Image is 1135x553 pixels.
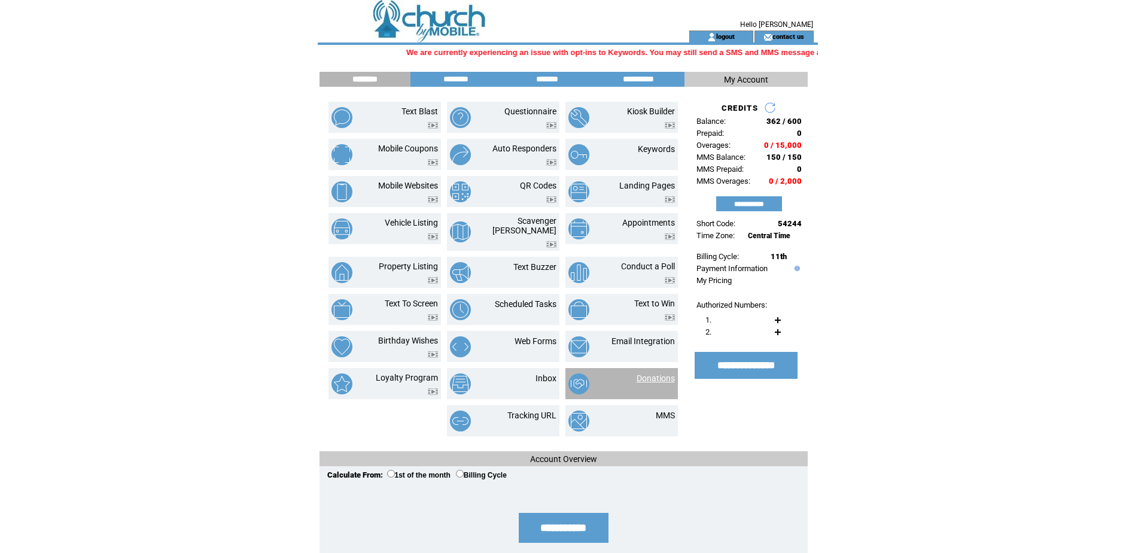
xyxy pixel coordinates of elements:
a: Kiosk Builder [627,107,675,116]
a: Scavenger [PERSON_NAME] [492,216,556,235]
a: Conduct a Poll [621,262,675,271]
span: MMS Overages: [696,177,750,186]
span: Authorized Numbers: [696,300,767,309]
img: donations.png [568,373,589,394]
img: video.png [428,388,438,395]
img: text-to-screen.png [331,299,352,320]
a: MMS [656,411,675,420]
span: My Account [724,75,768,84]
img: text-blast.png [331,107,352,128]
a: Mobile Coupons [378,144,438,153]
a: Auto Responders [492,144,556,153]
img: video.png [665,314,675,321]
a: Text Blast [401,107,438,116]
span: Central Time [748,232,790,240]
img: qr-codes.png [450,181,471,202]
img: auto-responders.png [450,144,471,165]
a: Loyalty Program [376,373,438,382]
input: 1st of the month [387,470,395,478]
img: contact_us_icon.gif [763,32,772,42]
img: video.png [546,196,556,203]
img: questionnaire.png [450,107,471,128]
a: Text to Win [634,299,675,308]
label: 1st of the month [387,471,451,479]
span: Hello [PERSON_NAME] [740,20,813,29]
span: Overages: [696,141,731,150]
img: appointments.png [568,218,589,239]
span: Account Overview [530,454,597,464]
img: landing-pages.png [568,181,589,202]
img: video.png [665,233,675,240]
span: Prepaid: [696,129,724,138]
span: Short Code: [696,219,735,228]
span: 1. [705,315,711,324]
span: 362 / 600 [766,117,802,126]
span: 0 [797,129,802,138]
img: video.png [546,159,556,166]
img: video.png [428,277,438,284]
label: Billing Cycle [456,471,507,479]
img: text-buzzer.png [450,262,471,283]
img: email-integration.png [568,336,589,357]
span: MMS Balance: [696,153,745,162]
a: Payment Information [696,264,768,273]
img: video.png [428,159,438,166]
img: kiosk-builder.png [568,107,589,128]
img: video.png [665,196,675,203]
img: conduct-a-poll.png [568,262,589,283]
a: Appointments [622,218,675,227]
span: 150 / 150 [766,153,802,162]
img: tracking-url.png [450,411,471,432]
img: text-to-win.png [568,299,589,320]
marquee: We are currently experiencing an issue with opt-ins to Keywords. You may still send a SMS and MMS... [318,48,818,57]
a: Property Listing [379,262,438,271]
img: property-listing.png [331,262,352,283]
a: Questionnaire [504,107,556,116]
img: scheduled-tasks.png [450,299,471,320]
span: Billing Cycle: [696,252,739,261]
a: Text To Screen [385,299,438,308]
span: Calculate From: [327,470,383,479]
img: video.png [665,122,675,129]
img: video.png [665,277,675,284]
img: web-forms.png [450,336,471,357]
a: contact us [772,32,804,40]
a: Text Buzzer [513,262,556,272]
img: video.png [546,241,556,248]
span: MMS Prepaid: [696,165,744,174]
a: Inbox [535,373,556,383]
img: mms.png [568,411,589,432]
img: video.png [428,314,438,321]
img: video.png [428,122,438,129]
span: 0 / 2,000 [769,177,802,186]
img: mobile-websites.png [331,181,352,202]
a: Donations [637,373,675,383]
img: mobile-coupons.png [331,144,352,165]
img: video.png [428,196,438,203]
img: video.png [428,351,438,358]
a: Scheduled Tasks [495,299,556,309]
img: vehicle-listing.png [331,218,352,239]
span: Time Zone: [696,231,735,240]
a: QR Codes [520,181,556,190]
span: CREDITS [722,104,758,113]
img: help.gif [792,266,800,271]
img: birthday-wishes.png [331,336,352,357]
a: Birthday Wishes [378,336,438,345]
img: account_icon.gif [707,32,716,42]
img: inbox.png [450,373,471,394]
a: Mobile Websites [378,181,438,190]
a: My Pricing [696,276,732,285]
img: video.png [546,122,556,129]
img: loyalty-program.png [331,373,352,394]
img: keywords.png [568,144,589,165]
span: 54244 [778,219,802,228]
span: 0 / 15,000 [764,141,802,150]
a: Landing Pages [619,181,675,190]
a: Tracking URL [507,411,556,420]
a: Vehicle Listing [385,218,438,227]
span: 2. [705,327,711,336]
a: Email Integration [611,336,675,346]
input: Billing Cycle [456,470,464,478]
a: Web Forms [515,336,556,346]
